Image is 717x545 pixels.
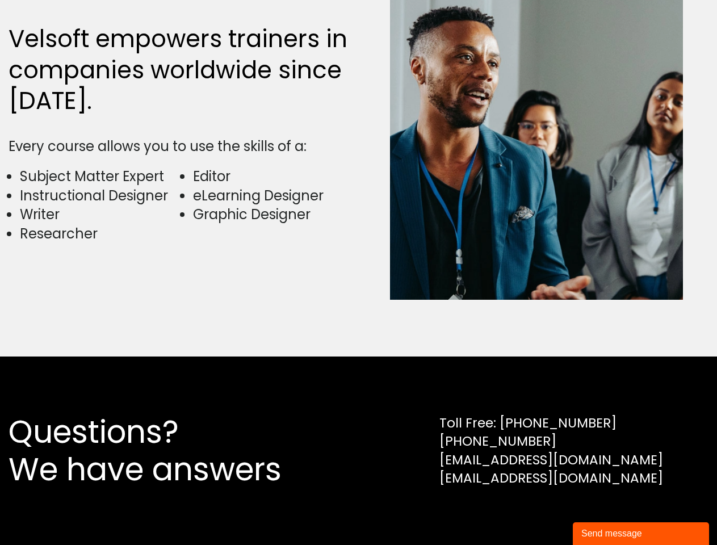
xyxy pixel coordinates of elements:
[20,224,179,244] li: Researcher
[20,186,179,206] li: Instructional Designer
[20,167,179,186] li: Subject Matter Expert
[439,414,663,487] div: Toll Free: [PHONE_NUMBER] [PHONE_NUMBER] [EMAIL_ADDRESS][DOMAIN_NAME] [EMAIL_ADDRESS][DOMAIN_NAME]
[193,205,353,224] li: Graphic Designer
[9,137,353,156] div: Every course allows you to use the skills of a:
[573,520,711,545] iframe: chat widget
[9,24,353,117] h2: Velsoft empowers trainers in companies worldwide since [DATE].
[193,167,353,186] li: Editor
[20,205,179,224] li: Writer
[9,413,322,488] h2: Questions? We have answers
[193,186,353,206] li: eLearning Designer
